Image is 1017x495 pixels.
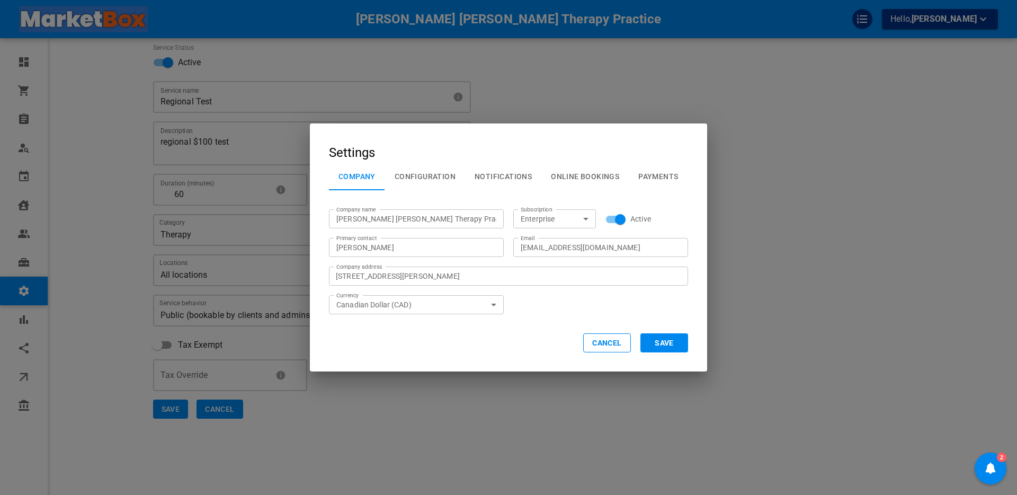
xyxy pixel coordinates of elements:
span: Active [630,214,651,224]
label: Email [521,234,534,242]
input: Company address [333,267,688,285]
button: Online Bookings [541,163,629,190]
button: Configuration [385,163,465,190]
div: 2 [997,452,1006,461]
button: Cancel [583,333,631,352]
label: Subscription [521,206,552,214]
button: Open [578,211,593,226]
button: Open [486,297,501,312]
button: Save [640,333,688,352]
label: Primary contact [336,234,377,242]
button: Company [329,163,385,190]
button: Payments [629,163,688,190]
h3: Settings [329,143,375,163]
label: Currency [336,291,359,299]
label: Company name [336,206,376,214]
button: Notifications [465,163,541,190]
label: Company address [336,263,382,271]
